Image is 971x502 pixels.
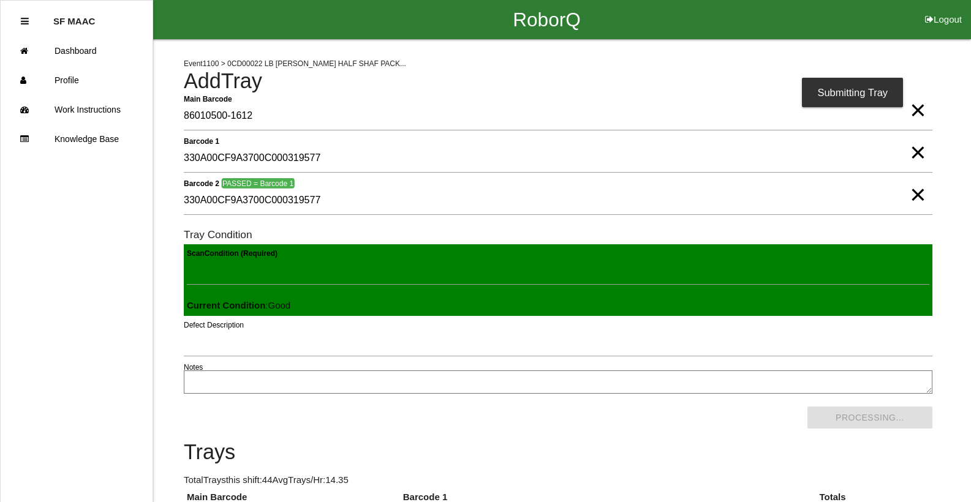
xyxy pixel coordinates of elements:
span: PASSED = Barcode 1 [221,178,294,189]
b: Main Barcode [184,94,232,103]
input: Required [184,102,932,130]
div: Submitting Tray [802,78,903,107]
span: Clear Input [910,86,926,110]
h4: Add Tray [184,70,932,93]
span: Clear Input [910,170,926,195]
a: Dashboard [1,36,153,66]
b: Barcode 2 [184,179,219,187]
span: Clear Input [910,128,926,152]
label: Notes [184,362,203,373]
p: Total Trays this shift: 44 Avg Trays /Hr: 14.35 [184,473,932,487]
label: Defect Description [184,320,244,331]
a: Work Instructions [1,95,153,124]
b: Barcode 1 [184,137,219,145]
p: SF MAAC [53,7,95,26]
span: Event 1100 > 0CD00022 LB [PERSON_NAME] HALF SHAF PACK... [184,59,406,68]
h4: Trays [184,441,932,464]
h6: Tray Condition [184,229,932,241]
span: : Good [187,300,290,310]
b: Scan Condition (Required) [187,249,278,258]
b: Current Condition [187,300,265,310]
a: Knowledge Base [1,124,153,154]
div: Close [21,7,29,36]
a: Profile [1,66,153,95]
